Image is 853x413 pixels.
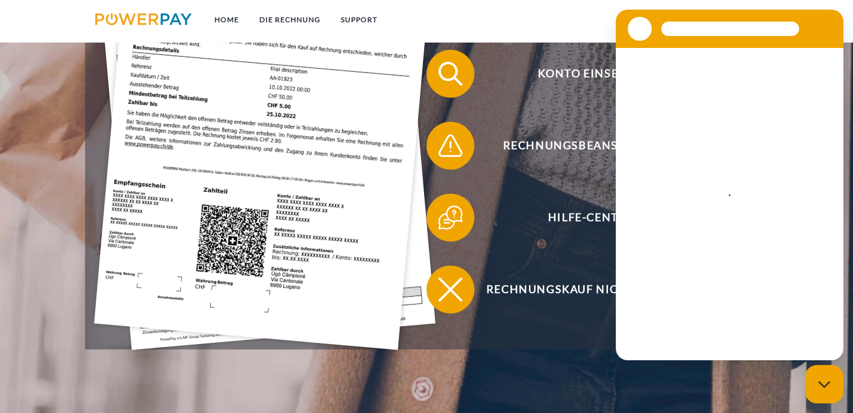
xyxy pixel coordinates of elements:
[426,122,738,170] button: Rechnungsbeanstandung
[426,194,738,242] button: Hilfe-Center
[426,50,738,98] button: Konto einsehen
[331,9,388,31] a: SUPPORT
[444,266,737,313] span: Rechnungskauf nicht möglich
[435,131,465,161] img: qb_warning.svg
[805,365,843,403] iframe: Schaltfläche zum Öffnen des Messaging-Fensters
[435,59,465,89] img: qb_search.svg
[444,50,737,98] span: Konto einsehen
[616,10,843,360] iframe: Messaging-Fenster
[444,194,737,242] span: Hilfe-Center
[204,9,249,31] a: Home
[95,13,192,25] img: logo-powerpay.svg
[426,266,738,313] button: Rechnungskauf nicht möglich
[444,122,737,170] span: Rechnungsbeanstandung
[249,9,331,31] a: DIE RECHNUNG
[435,275,465,305] img: qb_close.svg
[696,9,733,31] a: agb
[435,203,465,233] img: qb_help.svg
